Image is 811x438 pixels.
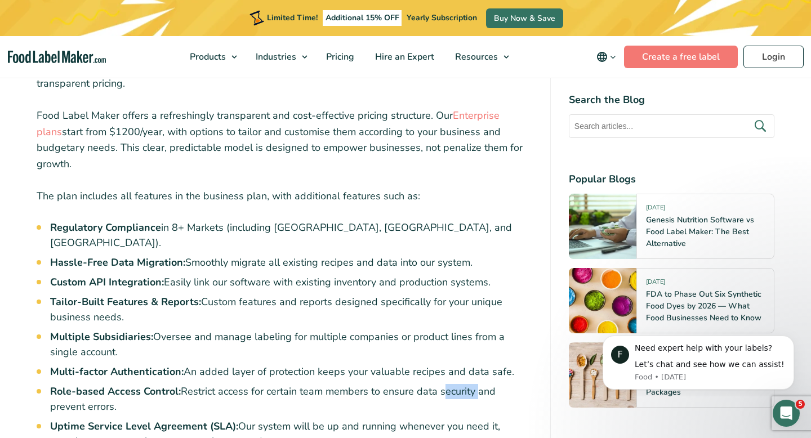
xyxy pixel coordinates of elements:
input: Search articles... [569,114,774,138]
li: Smoothly migrate all existing recipes and data into our system. [50,255,532,270]
a: Hire an Expert [365,36,442,78]
strong: Regulatory Compliance [50,221,161,234]
li: Oversee and manage labeling for multiple companies or product lines from a single account. [50,329,532,360]
span: Hire an Expert [372,51,435,63]
span: Pricing [323,51,355,63]
a: Login [743,46,804,68]
a: Enterprise plans [37,109,500,138]
strong: Uptime Service Level Agreement (SLA): [50,419,238,433]
h4: Popular Blogs [569,172,774,187]
strong: Custom API Integration: [50,275,164,289]
a: Products [180,36,243,78]
span: [DATE] [646,203,665,216]
strong: Hassle-Free Data Migration: [50,256,185,269]
strong: Multi-factor Authentication: [50,365,184,378]
li: Custom features and reports designed specifically for your unique business needs. [50,294,532,325]
a: FDA to Phase Out Six Synthetic Food Dyes by 2026 — What Food Businesses Need to Know [646,289,761,323]
li: in 8+ Markets (including [GEOGRAPHIC_DATA], [GEOGRAPHIC_DATA], and [GEOGRAPHIC_DATA]). [50,220,532,251]
li: Restrict access for certain team members to ensure data security and prevent errors. [50,384,532,414]
a: Resources [445,36,515,78]
a: Genesis Nutrition Software vs Food Label Maker: The Best Alternative [646,214,754,249]
iframe: Intercom live chat [773,400,800,427]
a: Create a free label [624,46,738,68]
a: Buy Now & Save [486,8,563,28]
span: [DATE] [646,278,665,290]
iframe: Intercom notifications message [586,325,811,396]
span: Limited Time! [267,12,318,23]
span: Products [186,51,227,63]
span: Industries [252,51,297,63]
p: Food Label Maker offers a refreshingly transparent and cost-effective pricing structure. Our star... [37,108,532,172]
span: Resources [452,51,499,63]
li: Easily link our software with existing inventory and production systems. [50,275,532,290]
p: The plan includes all features in the business plan, with additional features such as: [37,188,532,204]
h4: Search the Blog [569,92,774,108]
strong: Multiple Subsidiaries: [50,330,153,343]
a: Pricing [316,36,362,78]
span: 5 [796,400,805,409]
span: Additional 15% OFF [323,10,402,26]
strong: Tailor-Built Features & Reports: [50,295,201,309]
strong: Role-based Access Control: [50,385,181,398]
li: An added layer of protection keeps your valuable recipes and data safe. [50,364,532,379]
span: Yearly Subscription [407,12,477,23]
a: Industries [246,36,313,78]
